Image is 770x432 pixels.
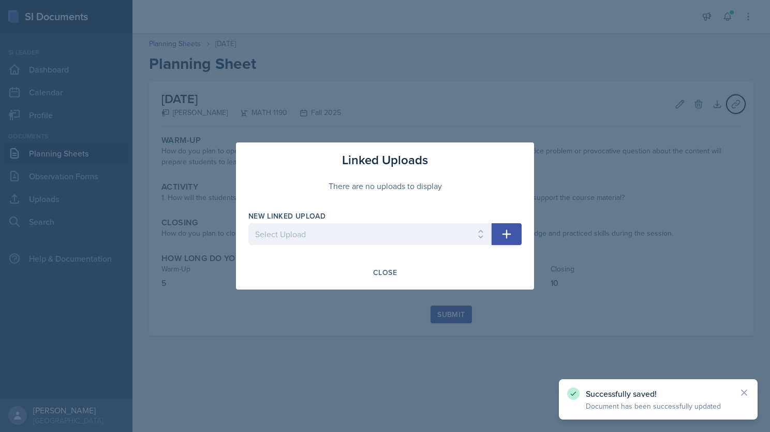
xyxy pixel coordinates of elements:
p: Document has been successfully updated [586,401,731,411]
label: New Linked Upload [248,211,325,221]
div: There are no uploads to display [248,169,522,203]
p: Successfully saved! [586,388,731,399]
button: Close [366,264,404,281]
h3: Linked Uploads [342,151,428,169]
div: Close [373,268,397,277]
